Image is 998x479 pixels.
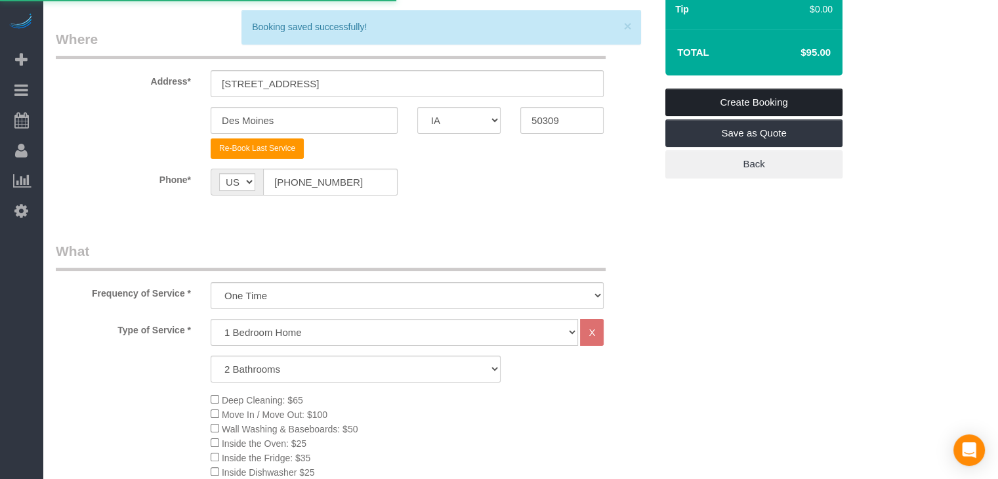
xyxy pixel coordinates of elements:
[665,119,842,147] a: Save as Quote
[263,169,398,196] input: Phone*
[677,47,709,58] strong: Total
[772,3,833,16] div: $0.00
[953,434,985,466] div: Open Intercom Messenger
[222,409,327,420] span: Move In / Move Out: $100
[211,138,304,159] button: Re-Book Last Service
[56,30,606,59] legend: Where
[46,319,201,337] label: Type of Service *
[46,282,201,300] label: Frequency of Service *
[623,19,631,33] button: ×
[665,89,842,116] a: Create Booking
[675,3,689,16] label: Tip
[665,150,842,178] a: Back
[56,241,606,271] legend: What
[222,395,303,406] span: Deep Cleaning: $65
[252,20,630,33] div: Booking saved successfully!
[211,107,398,134] input: City*
[8,13,34,31] img: Automaid Logo
[520,107,604,134] input: Zip Code*
[46,70,201,88] label: Address*
[222,438,306,449] span: Inside the Oven: $25
[222,467,315,478] span: Inside Dishwasher $25
[222,453,310,463] span: Inside the Fridge: $35
[46,169,201,186] label: Phone*
[761,47,831,58] h4: $95.00
[222,424,358,434] span: Wall Washing & Baseboards: $50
